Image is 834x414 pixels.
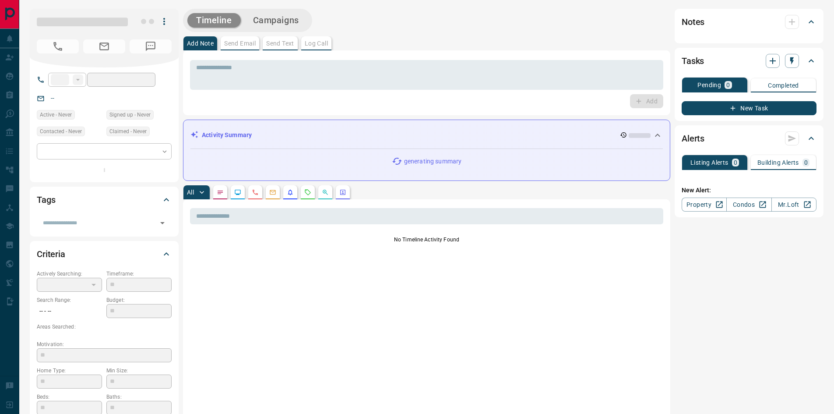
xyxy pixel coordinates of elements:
[244,13,308,28] button: Campaigns
[690,159,728,166] p: Listing Alerts
[322,189,329,196] svg: Opportunities
[217,189,224,196] svg: Notes
[51,95,54,102] a: --
[37,247,65,261] h2: Criteria
[106,393,172,401] p: Baths:
[40,110,72,119] span: Active - Never
[37,39,79,53] span: No Number
[726,82,730,88] p: 0
[190,236,663,244] p: No Timeline Activity Found
[37,193,55,207] h2: Tags
[682,198,727,212] a: Property
[682,50,816,71] div: Tasks
[726,198,771,212] a: Condos
[404,157,461,166] p: generating summary
[697,82,721,88] p: Pending
[37,189,172,210] div: Tags
[190,127,663,143] div: Activity Summary
[106,296,172,304] p: Budget:
[106,270,172,278] p: Timeframe:
[187,189,194,195] p: All
[37,270,102,278] p: Actively Searching:
[156,217,169,229] button: Open
[269,189,276,196] svg: Emails
[130,39,172,53] span: No Number
[287,189,294,196] svg: Listing Alerts
[804,159,808,166] p: 0
[682,128,816,149] div: Alerts
[187,13,241,28] button: Timeline
[682,101,816,115] button: New Task
[734,159,737,166] p: 0
[771,198,816,212] a: Mr.Loft
[757,159,799,166] p: Building Alerts
[682,186,816,195] p: New Alert:
[682,11,816,32] div: Notes
[768,82,799,88] p: Completed
[37,340,172,348] p: Motivation:
[37,244,172,265] div: Criteria
[304,189,311,196] svg: Requests
[202,131,252,140] p: Activity Summary
[682,15,704,29] h2: Notes
[339,189,346,196] svg: Agent Actions
[37,323,172,331] p: Areas Searched:
[682,54,704,68] h2: Tasks
[252,189,259,196] svg: Calls
[40,127,82,136] span: Contacted - Never
[37,304,102,318] p: -- - --
[37,393,102,401] p: Beds:
[109,127,147,136] span: Claimed - Never
[109,110,151,119] span: Signed up - Never
[682,131,704,145] h2: Alerts
[187,40,214,46] p: Add Note
[83,39,125,53] span: No Email
[37,296,102,304] p: Search Range:
[37,367,102,375] p: Home Type:
[106,367,172,375] p: Min Size:
[234,189,241,196] svg: Lead Browsing Activity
